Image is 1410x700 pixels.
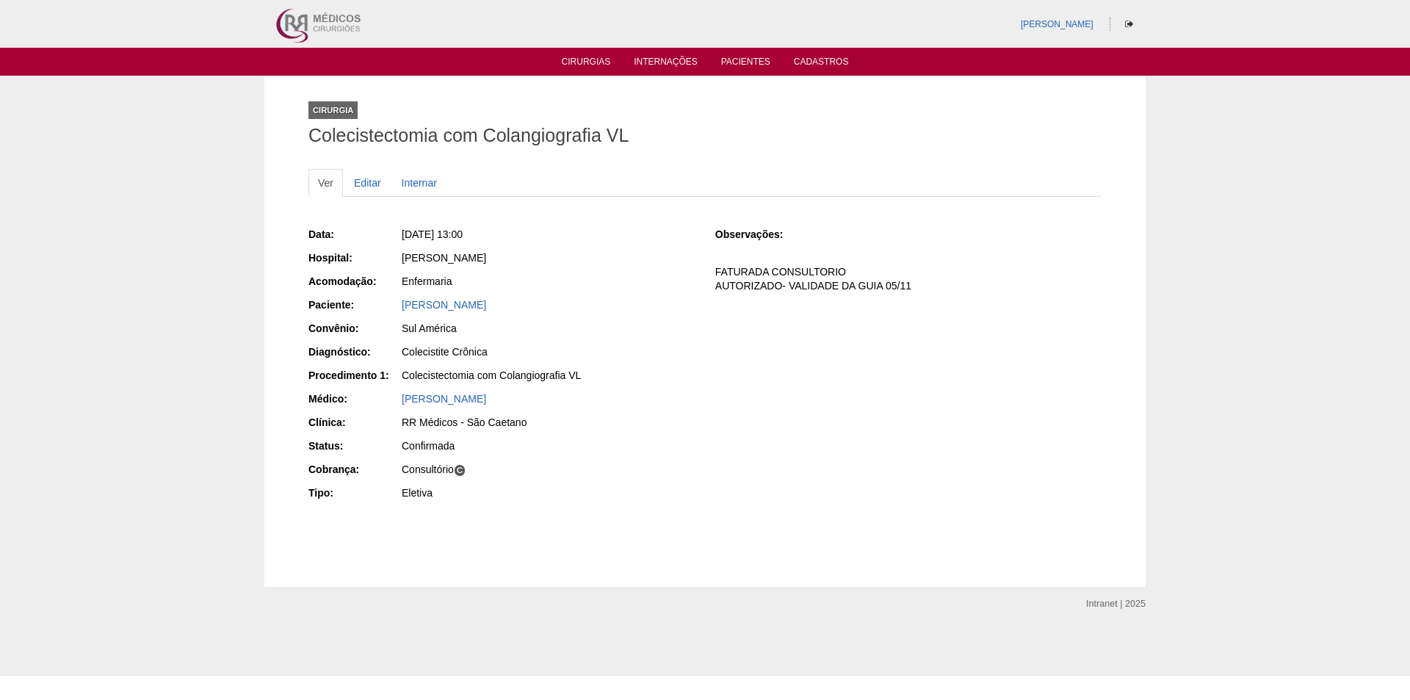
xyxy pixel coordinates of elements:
div: Sul América [402,321,695,336]
h1: Colecistectomia com Colangiografia VL [308,126,1102,145]
a: [PERSON_NAME] [402,393,486,405]
div: Clínica: [308,415,400,430]
span: C [454,464,466,477]
div: [PERSON_NAME] [402,250,695,265]
div: Convênio: [308,321,400,336]
a: Ver [308,169,343,197]
div: Hospital: [308,250,400,265]
a: [PERSON_NAME] [1021,19,1093,29]
div: Eletiva [402,486,695,500]
a: Cadastros [794,57,849,71]
a: Internações [634,57,698,71]
div: Intranet | 2025 [1086,596,1146,611]
div: Consultório [402,462,695,477]
div: Colecistite Crônica [402,344,695,359]
div: Paciente: [308,297,400,312]
div: Cirurgia [308,101,358,119]
div: Tipo: [308,486,400,500]
a: Pacientes [721,57,770,71]
div: RR Médicos - São Caetano [402,415,695,430]
i: Sair [1125,20,1133,29]
a: Editar [344,169,391,197]
div: Data: [308,227,400,242]
div: Acomodação: [308,274,400,289]
div: Observações: [715,227,807,242]
div: Diagnóstico: [308,344,400,359]
div: Confirmada [402,439,695,453]
div: Status: [308,439,400,453]
a: Cirurgias [562,57,611,71]
span: [DATE] 13:00 [402,228,463,240]
div: Procedimento 1: [308,368,400,383]
a: [PERSON_NAME] [402,299,486,311]
div: Colecistectomia com Colangiografia VL [402,368,695,383]
a: Internar [392,169,446,197]
p: FATURADA CONSULTORIO AUTORIZADO- VALIDADE DA GUIA 05/11 [715,265,1102,293]
div: Enfermaria [402,274,695,289]
div: Médico: [308,392,400,406]
div: Cobrança: [308,462,400,477]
